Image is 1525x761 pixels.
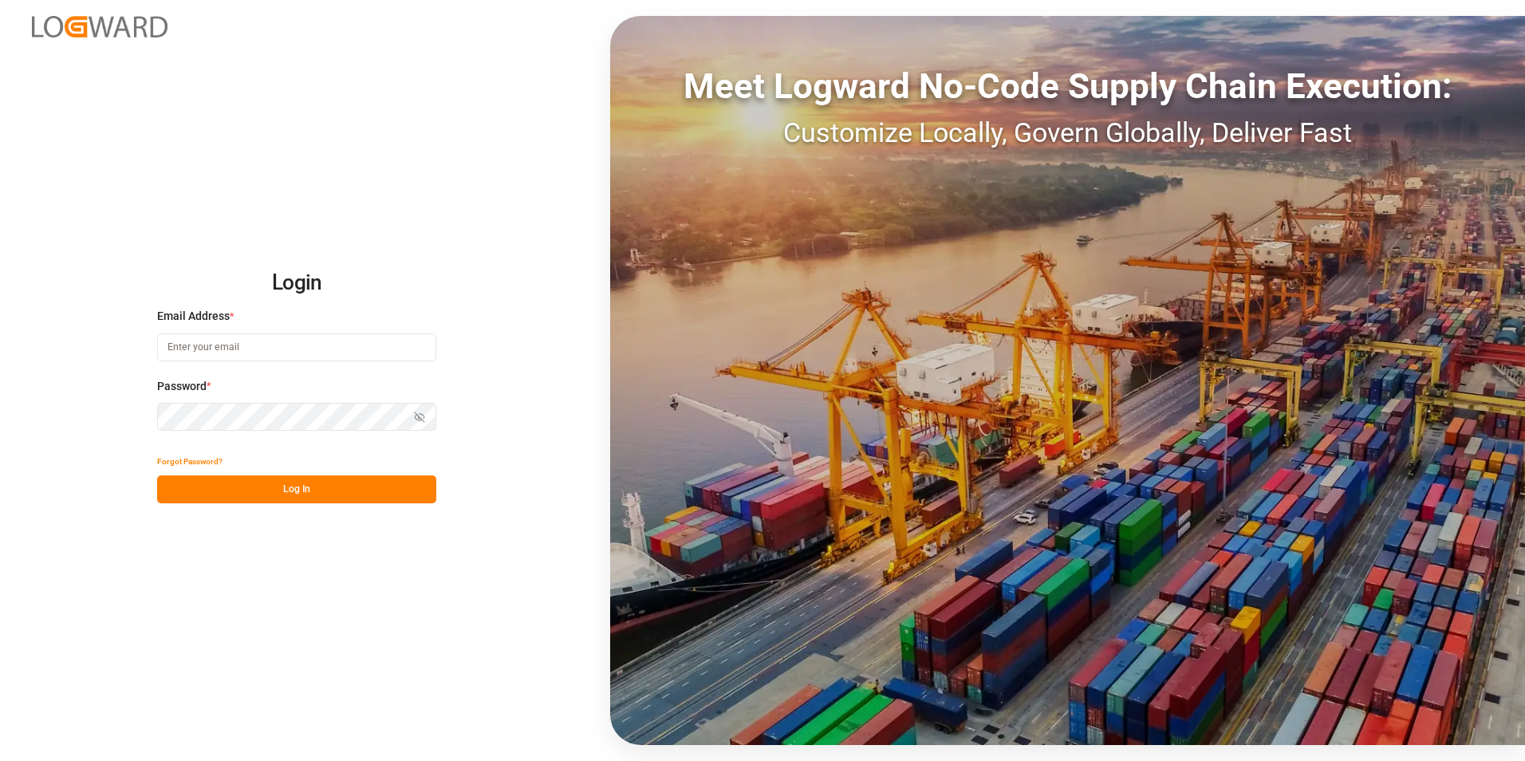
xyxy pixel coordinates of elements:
[157,333,436,361] input: Enter your email
[32,16,167,37] img: Logward_new_orange.png
[157,448,223,475] button: Forgot Password?
[157,308,230,325] span: Email Address
[157,475,436,503] button: Log In
[157,258,436,309] h2: Login
[157,378,207,395] span: Password
[610,112,1525,153] div: Customize Locally, Govern Globally, Deliver Fast
[610,60,1525,112] div: Meet Logward No-Code Supply Chain Execution:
